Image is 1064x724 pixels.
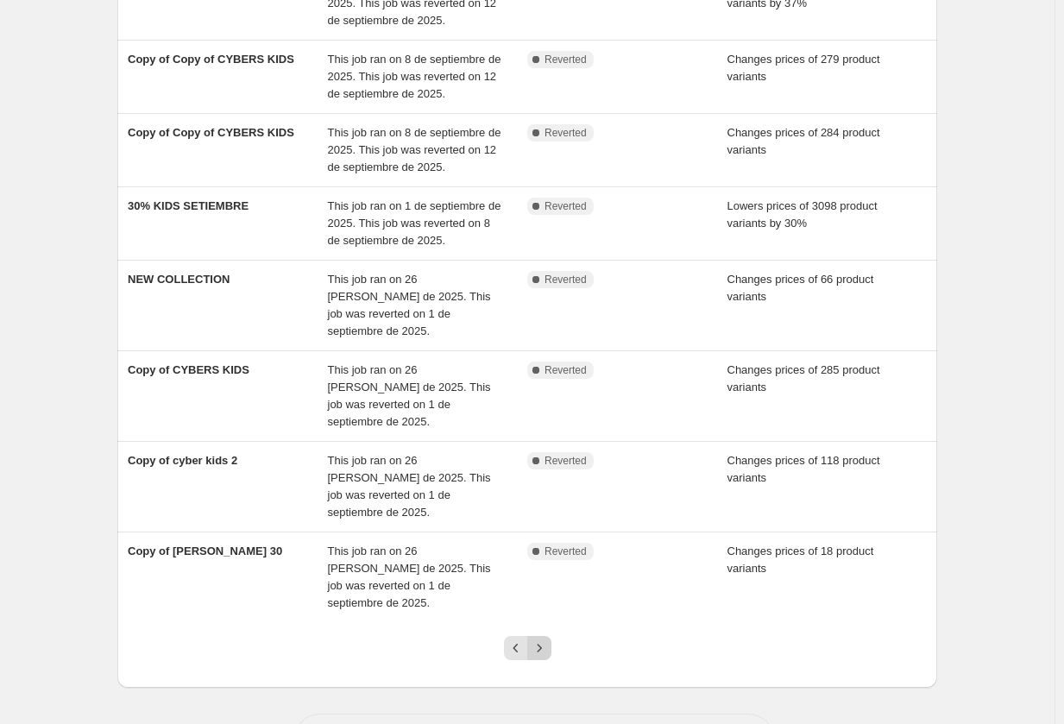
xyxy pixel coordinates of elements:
[545,126,587,140] span: Reverted
[328,273,491,337] span: This job ran on 26 [PERSON_NAME] de 2025. This job was reverted on 1 de septiembre de 2025.
[128,126,294,139] span: Copy of Copy of CYBERS KIDS
[727,199,878,230] span: Lowers prices of 3098 product variants by 30%
[727,53,880,83] span: Changes prices of 279 product variants
[545,273,587,286] span: Reverted
[727,273,874,303] span: Changes prices of 66 product variants
[128,363,249,376] span: Copy of CYBERS KIDS
[128,199,249,212] span: 30% KIDS SETIEMBRE
[545,199,587,213] span: Reverted
[328,545,491,609] span: This job ran on 26 [PERSON_NAME] de 2025. This job was reverted on 1 de septiembre de 2025.
[545,363,587,377] span: Reverted
[128,53,294,66] span: Copy of Copy of CYBERS KIDS
[128,454,237,467] span: Copy of cyber kids 2
[328,199,501,247] span: This job ran on 1 de septiembre de 2025. This job was reverted on 8 de septiembre de 2025.
[328,126,501,173] span: This job ran on 8 de septiembre de 2025. This job was reverted on 12 de septiembre de 2025.
[128,273,230,286] span: NEW COLLECTION
[527,636,551,660] button: Next
[504,636,528,660] button: Previous
[545,545,587,558] span: Reverted
[727,126,880,156] span: Changes prices of 284 product variants
[328,363,491,428] span: This job ran on 26 [PERSON_NAME] de 2025. This job was reverted on 1 de septiembre de 2025.
[128,545,282,557] span: Copy of [PERSON_NAME] 30
[727,363,880,393] span: Changes prices of 285 product variants
[727,454,880,484] span: Changes prices of 118 product variants
[545,53,587,66] span: Reverted
[727,545,874,575] span: Changes prices of 18 product variants
[328,454,491,519] span: This job ran on 26 [PERSON_NAME] de 2025. This job was reverted on 1 de septiembre de 2025.
[504,636,551,660] nav: Pagination
[328,53,501,100] span: This job ran on 8 de septiembre de 2025. This job was reverted on 12 de septiembre de 2025.
[545,454,587,468] span: Reverted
